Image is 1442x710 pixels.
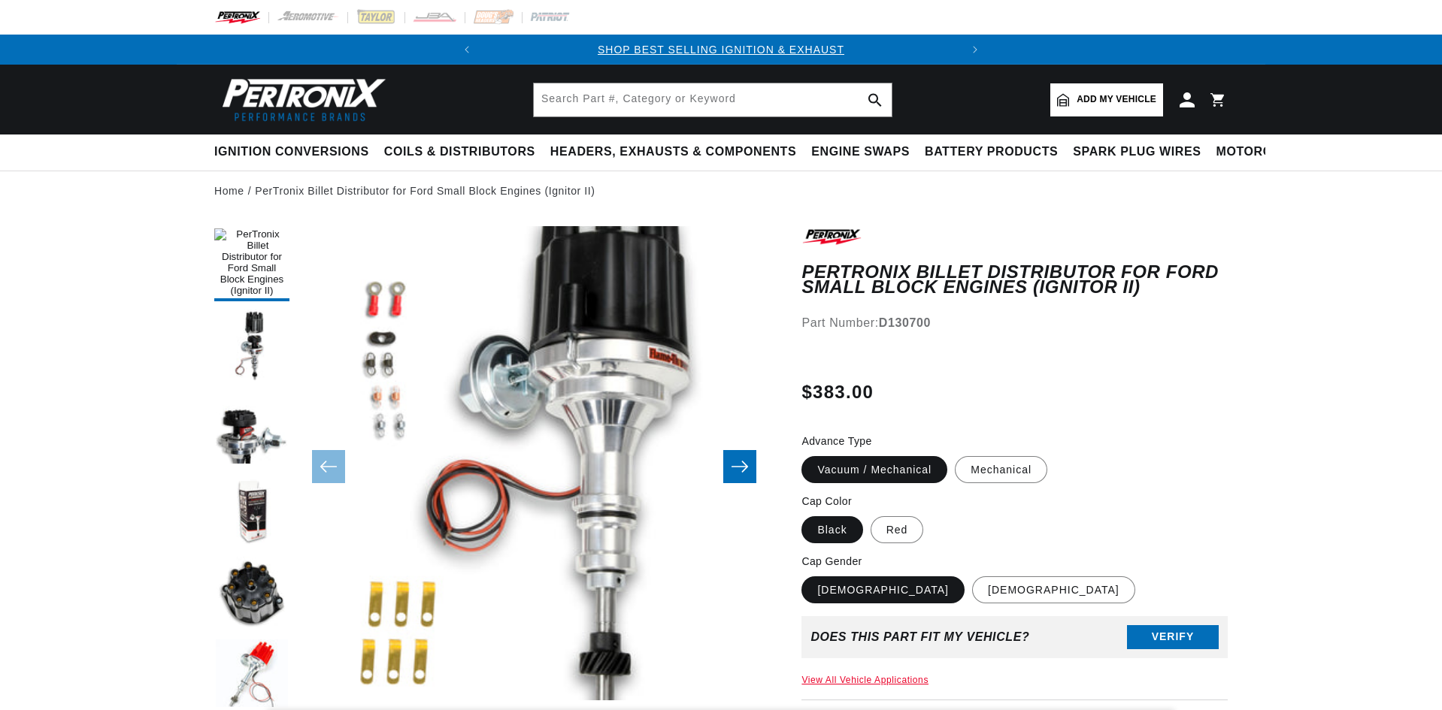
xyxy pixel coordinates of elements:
[1077,92,1156,107] span: Add my vehicle
[960,35,990,65] button: Translation missing: en.sections.announcements.next_announcement
[972,576,1135,603] label: [DEMOGRAPHIC_DATA]
[801,576,965,603] label: [DEMOGRAPHIC_DATA]
[482,41,960,58] div: 1 of 2
[543,134,804,170] summary: Headers, Exhausts & Components
[214,391,289,467] button: Load image 3 in gallery view
[811,144,910,160] span: Engine Swaps
[1050,83,1163,116] a: Add my vehicle
[871,516,924,543] label: Red
[177,35,1265,65] slideshow-component: Translation missing: en.sections.announcements.announcement_bar
[879,316,931,329] strong: D130700
[377,134,543,170] summary: Coils & Distributors
[214,474,289,549] button: Load image 4 in gallery view
[859,83,892,116] button: search button
[214,557,289,632] button: Load image 5 in gallery view
[925,144,1058,160] span: Battery Products
[550,144,796,160] span: Headers, Exhausts & Components
[1065,134,1208,170] summary: Spark Plug Wires
[214,309,289,384] button: Load image 2 in gallery view
[801,675,929,685] a: View All Vehicle Applications
[452,35,482,65] button: Translation missing: en.sections.announcements.previous_announcement
[804,134,917,170] summary: Engine Swaps
[801,434,873,449] legend: Advance Type
[214,144,369,160] span: Ignition Conversions
[1127,625,1219,649] button: Verify
[917,134,1065,170] summary: Battery Products
[534,83,892,116] input: Search Part #, Category or Keyword
[214,134,377,170] summary: Ignition Conversions
[598,44,844,56] a: SHOP BEST SELLING IGNITION & EXHAUST
[801,516,862,543] label: Black
[255,183,595,199] a: PerTronix Billet Distributor for Ford Small Block Engines (Ignitor II)
[801,494,853,509] legend: Cap Color
[482,41,960,58] div: Announcement
[214,226,289,301] button: Load image 1 in gallery view
[1209,134,1313,170] summary: Motorcycle
[801,313,1228,333] div: Part Number:
[723,450,756,483] button: Slide right
[214,74,387,125] img: Pertronix
[214,183,1228,199] nav: breadcrumbs
[1073,144,1201,160] span: Spark Plug Wires
[801,379,874,406] span: $383.00
[801,456,947,483] label: Vacuum / Mechanical
[801,554,863,570] legend: Cap Gender
[801,264,1228,295] h1: PerTronix Billet Distributor for Ford Small Block Engines (Ignitor II)
[384,144,535,160] span: Coils & Distributors
[810,630,1029,644] div: Does This part fit My vehicle?
[214,226,771,708] media-gallery: Gallery Viewer
[312,450,345,483] button: Slide left
[214,183,244,199] a: Home
[955,456,1047,483] label: Mechanical
[1216,144,1306,160] span: Motorcycle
